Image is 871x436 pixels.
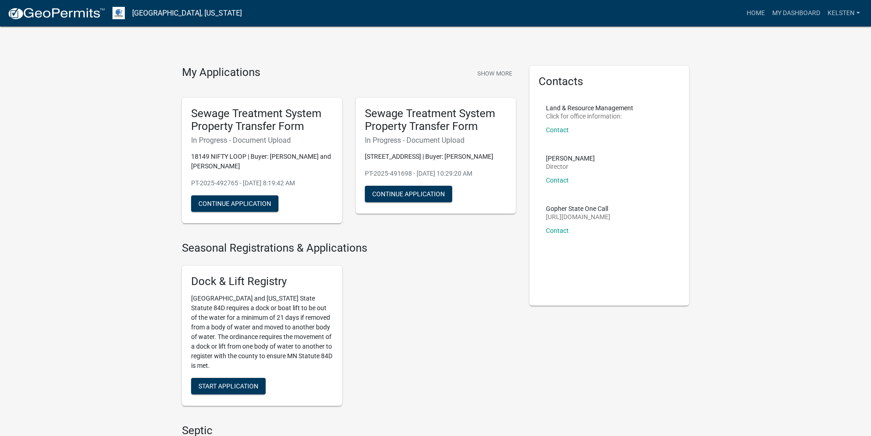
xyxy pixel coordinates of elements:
[365,186,452,202] button: Continue Application
[191,195,278,212] button: Continue Application
[546,205,610,212] p: Gopher State One Call
[191,107,333,134] h5: Sewage Treatment System Property Transfer Form
[182,242,516,255] h4: Seasonal Registrations & Applications
[769,5,824,22] a: My Dashboard
[546,113,633,119] p: Click for office information:
[112,7,125,19] img: Otter Tail County, Minnesota
[824,5,864,22] a: Kelsten
[539,75,680,88] h5: Contacts
[546,126,569,134] a: Contact
[546,227,569,234] a: Contact
[546,105,633,111] p: Land & Resource Management
[546,214,610,220] p: [URL][DOMAIN_NAME]
[743,5,769,22] a: Home
[132,5,242,21] a: [GEOGRAPHIC_DATA], [US_STATE]
[191,152,333,171] p: 18149 NIFTY LOOP | Buyer: [PERSON_NAME] and [PERSON_NAME]
[546,163,595,170] p: Director
[191,294,333,371] p: [GEOGRAPHIC_DATA] and [US_STATE] State Statute 84D requires a dock or boat lift to be out of the ...
[198,382,258,389] span: Start Application
[365,152,507,161] p: [STREET_ADDRESS] | Buyer: [PERSON_NAME]
[191,378,266,394] button: Start Application
[191,275,333,288] h5: Dock & Lift Registry
[546,177,569,184] a: Contact
[365,136,507,145] h6: In Progress - Document Upload
[365,107,507,134] h5: Sewage Treatment System Property Transfer Form
[365,169,507,178] p: PT-2025-491698 - [DATE] 10:29:20 AM
[474,66,516,81] button: Show More
[182,66,260,80] h4: My Applications
[191,178,333,188] p: PT-2025-492765 - [DATE] 8:19:42 AM
[546,155,595,161] p: [PERSON_NAME]
[191,136,333,145] h6: In Progress - Document Upload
